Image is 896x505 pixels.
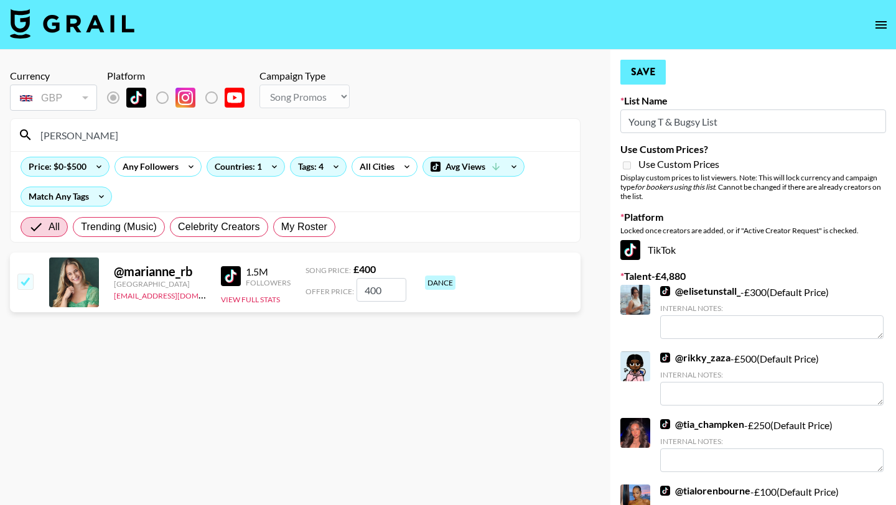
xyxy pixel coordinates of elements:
[660,285,884,339] div: - £ 300 (Default Price)
[259,70,350,82] div: Campaign Type
[660,418,744,430] a: @tia_champken
[114,264,206,279] div: @ marianne_rb
[620,240,886,260] div: TikTok
[291,157,346,176] div: Tags: 4
[49,220,60,234] span: All
[246,278,291,287] div: Followers
[114,289,239,300] a: [EMAIL_ADDRESS][DOMAIN_NAME]
[281,220,327,234] span: My Roster
[620,95,886,107] label: List Name
[660,370,884,379] div: Internal Notes:
[353,263,376,275] strong: £ 400
[660,353,670,363] img: TikTok
[357,278,406,302] input: 400
[306,266,351,275] span: Song Price:
[178,220,260,234] span: Celebrity Creators
[620,226,886,235] div: Locked once creators are added, or if "Active Creator Request" is checked.
[635,182,715,192] em: for bookers using this list
[107,70,254,82] div: Platform
[620,143,886,155] label: Use Custom Prices?
[869,12,894,37] button: open drawer
[660,303,884,313] div: Internal Notes:
[620,173,886,201] div: Display custom prices to list viewers. Note: This will lock currency and campaign type . Cannot b...
[660,418,884,472] div: - £ 250 (Default Price)
[175,88,195,108] img: Instagram
[306,287,354,296] span: Offer Price:
[620,211,886,223] label: Platform
[10,70,97,82] div: Currency
[660,351,730,364] a: @rikky_zaza
[620,60,666,85] button: Save
[10,9,134,39] img: Grail Talent
[115,157,181,176] div: Any Followers
[660,486,670,496] img: TikTok
[33,125,572,145] input: Search by User Name
[246,266,291,278] div: 1.5M
[114,279,206,289] div: [GEOGRAPHIC_DATA]
[221,295,280,304] button: View Full Stats
[81,220,157,234] span: Trending (Music)
[207,157,284,176] div: Countries: 1
[425,276,455,290] div: dance
[221,266,241,286] img: TikTok
[660,285,740,297] a: @elisetunstall_
[620,240,640,260] img: TikTok
[638,158,719,170] span: Use Custom Prices
[660,419,670,429] img: TikTok
[21,157,109,176] div: Price: $0-$500
[12,87,95,109] div: GBP
[660,437,884,446] div: Internal Notes:
[352,157,397,176] div: All Cities
[660,351,884,405] div: - £ 500 (Default Price)
[660,286,670,296] img: TikTok
[660,484,750,497] a: @tialorenbourne
[423,157,524,176] div: Avg Views
[107,85,254,111] div: List locked to TikTok.
[21,187,111,206] div: Match Any Tags
[10,82,97,113] div: Remove selected talent to change your currency
[620,270,886,282] label: Talent - £ 4,880
[126,88,146,108] img: TikTok
[225,88,245,108] img: YouTube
